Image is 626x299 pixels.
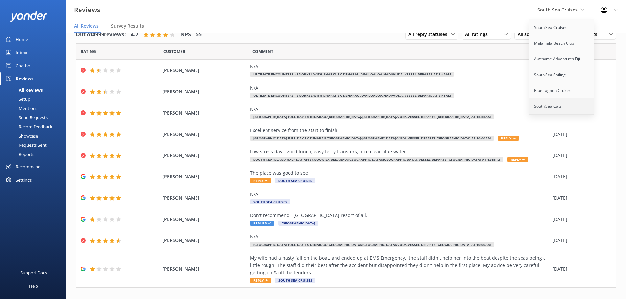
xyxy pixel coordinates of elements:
span: South Sea Cruises [537,7,578,13]
span: Survey Results [111,23,144,29]
div: N/A [250,191,549,198]
div: Send Requests [4,113,48,122]
span: South Sea Island Half Day Afternoon ex Denarau/[GEOGRAPHIC_DATA]/[GEOGRAPHIC_DATA]. Vessel Depart... [250,157,503,162]
span: [PERSON_NAME] [162,237,247,244]
span: All ratings [465,31,492,38]
span: [GEOGRAPHIC_DATA] Full Day ex Denarau/[GEOGRAPHIC_DATA]/[GEOGRAPHIC_DATA]/Vuda.Vessel departs [GE... [250,114,494,119]
a: Record Feedback [4,122,66,131]
a: South Sea Sailing [529,67,595,83]
div: Chatbot [16,59,32,72]
div: [DATE] [552,237,608,244]
a: South Sea Cruises [529,20,595,35]
a: South Sea Cats [529,98,595,114]
div: Excellent service from the start to finish [250,127,549,134]
div: [DATE] [552,194,608,202]
div: N/A [250,63,549,70]
span: [PERSON_NAME] [162,194,247,202]
a: Mentions [4,104,66,113]
span: Reply [250,278,271,283]
span: Reply [498,136,519,141]
div: Settings [16,173,32,186]
h4: Out of 4999 reviews: [76,31,126,39]
span: South Sea Cruises [275,178,315,183]
div: Low stress day - good lunch, easy ferry transfers, nice clear blue water [250,148,549,155]
a: Requests Sent [4,140,66,150]
div: Showcase [4,131,38,140]
a: Malamala Beach Club [529,35,595,51]
div: [DATE] [552,216,608,223]
span: Replied [250,221,274,226]
span: [GEOGRAPHIC_DATA] [278,221,318,226]
span: [GEOGRAPHIC_DATA] Full Day ex Denarau/[GEOGRAPHIC_DATA]/[GEOGRAPHIC_DATA]/Vuda.Vessel departs [GE... [250,242,494,247]
span: Reply [507,157,528,162]
div: All Reviews [4,85,43,95]
a: Showcase [4,131,66,140]
div: Mentions [4,104,37,113]
div: Reports [4,150,34,159]
span: All sources [518,31,546,38]
span: All reply statuses [408,31,451,38]
span: [PERSON_NAME] [162,88,247,95]
span: Date [81,48,96,54]
div: Don't recommend. [GEOGRAPHIC_DATA] resort of all. [250,212,549,219]
span: [PERSON_NAME] [162,152,247,159]
div: Reviews [16,72,33,85]
span: [PERSON_NAME] [162,67,247,74]
div: My wife had a nasty fall on the boat, and ended up at EMS Emergency, the staff didn't help her in... [250,254,549,276]
div: Support Docs [20,266,47,279]
div: [DATE] [552,152,608,159]
div: Requests Sent [4,140,47,150]
div: [DATE] [552,173,608,180]
div: N/A [250,84,549,92]
span: [PERSON_NAME] [162,216,247,223]
div: Recommend [16,160,41,173]
span: [PERSON_NAME] [162,131,247,138]
span: [PERSON_NAME] [162,266,247,273]
h4: 4.2 [131,31,138,39]
span: Reply [250,178,271,183]
div: Setup [4,95,30,104]
span: Date [163,48,185,54]
a: Send Requests [4,113,66,122]
span: All Reviews [74,23,99,29]
div: N/A [250,106,549,113]
span: South Sea Cruises [275,278,315,283]
div: [DATE] [552,266,608,273]
div: Record Feedback [4,122,52,131]
div: Help [29,279,38,292]
a: Blue Lagoon Cruises [529,83,595,98]
a: All Reviews [4,85,66,95]
h4: NPS [180,31,191,39]
span: Ultimate Encounters - Snorkel with Sharks ex Denarau /Wailoaloa/Nadi/Vuda. Vessel Departs at 8:45am [250,72,454,77]
h3: Reviews [74,5,100,15]
a: Setup [4,95,66,104]
span: Ultimate Encounters - Snorkel with Sharks ex Denarau /Wailoaloa/Nadi/Vuda. Vessel Departs at 8:45am [250,93,454,98]
a: Reports [4,150,66,159]
div: Inbox [16,46,27,59]
div: N/A [250,233,549,240]
span: South Sea Cruises [250,199,290,204]
div: [DATE] [552,131,608,138]
span: [PERSON_NAME] [162,109,247,117]
h4: 55 [196,31,202,39]
span: [GEOGRAPHIC_DATA] Full Day ex Denarau/[GEOGRAPHIC_DATA]/[GEOGRAPHIC_DATA]/Vuda.Vessel departs [GE... [250,136,494,141]
span: Question [252,48,273,54]
span: [PERSON_NAME] [162,173,247,180]
a: Awesome Adventures Fiji [529,51,595,67]
img: yonder-white-logo.png [10,11,48,22]
div: The place was good to see [250,169,549,177]
div: Home [16,33,28,46]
